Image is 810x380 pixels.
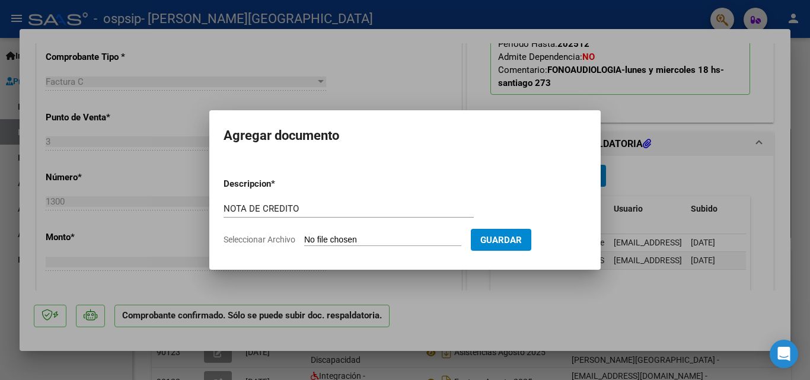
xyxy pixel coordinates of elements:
[480,235,522,245] span: Guardar
[471,229,531,251] button: Guardar
[770,340,798,368] div: Open Intercom Messenger
[224,177,333,191] p: Descripcion
[224,235,295,244] span: Seleccionar Archivo
[224,124,586,147] h2: Agregar documento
